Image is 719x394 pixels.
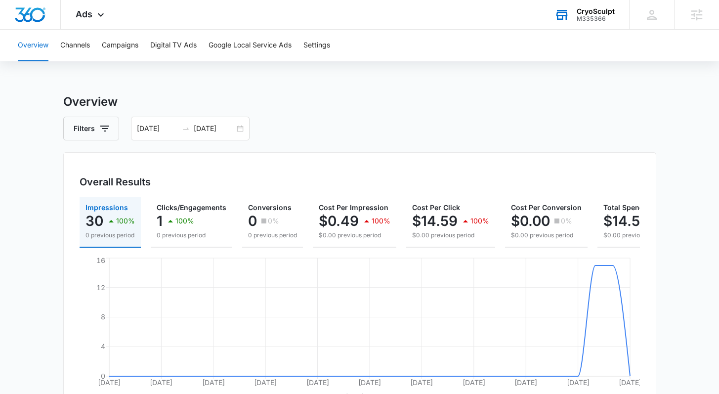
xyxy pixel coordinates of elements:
[603,231,680,240] p: $0.00 previous period
[514,378,537,387] tspan: [DATE]
[194,123,235,134] input: End date
[182,125,190,132] span: swap-right
[254,378,277,387] tspan: [DATE]
[85,231,135,240] p: 0 previous period
[577,15,615,22] div: account id
[577,7,615,15] div: account name
[202,378,224,387] tspan: [DATE]
[319,213,359,229] p: $0.49
[137,123,178,134] input: Start date
[303,30,330,61] button: Settings
[157,231,226,240] p: 0 previous period
[372,218,390,224] p: 100%
[410,378,433,387] tspan: [DATE]
[96,256,105,264] tspan: 16
[116,218,135,224] p: 100%
[150,30,197,61] button: Digital TV Ads
[175,218,194,224] p: 100%
[101,342,105,350] tspan: 4
[470,218,489,224] p: 100%
[412,213,458,229] p: $14.59
[603,213,649,229] p: $14.59
[80,175,151,189] h3: Overall Results
[511,231,582,240] p: $0.00 previous period
[248,213,257,229] p: 0
[63,93,656,111] h3: Overview
[566,378,589,387] tspan: [DATE]
[319,203,388,212] span: Cost Per Impression
[412,231,489,240] p: $0.00 previous period
[511,203,582,212] span: Cost Per Conversion
[182,125,190,132] span: to
[209,30,292,61] button: Google Local Service Ads
[85,203,128,212] span: Impressions
[248,203,292,212] span: Conversions
[157,203,226,212] span: Clicks/Engagements
[603,203,644,212] span: Total Spend
[561,218,572,224] p: 0%
[412,203,460,212] span: Cost Per Click
[511,213,550,229] p: $0.00
[96,283,105,292] tspan: 12
[619,378,641,387] tspan: [DATE]
[319,231,390,240] p: $0.00 previous period
[60,30,90,61] button: Channels
[101,312,105,321] tspan: 8
[306,378,329,387] tspan: [DATE]
[101,372,105,380] tspan: 0
[248,231,297,240] p: 0 previous period
[462,378,485,387] tspan: [DATE]
[150,378,172,387] tspan: [DATE]
[18,30,48,61] button: Overview
[157,213,163,229] p: 1
[63,117,119,140] button: Filters
[85,213,103,229] p: 30
[358,378,381,387] tspan: [DATE]
[76,9,92,19] span: Ads
[102,30,138,61] button: Campaigns
[98,378,121,387] tspan: [DATE]
[268,218,279,224] p: 0%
